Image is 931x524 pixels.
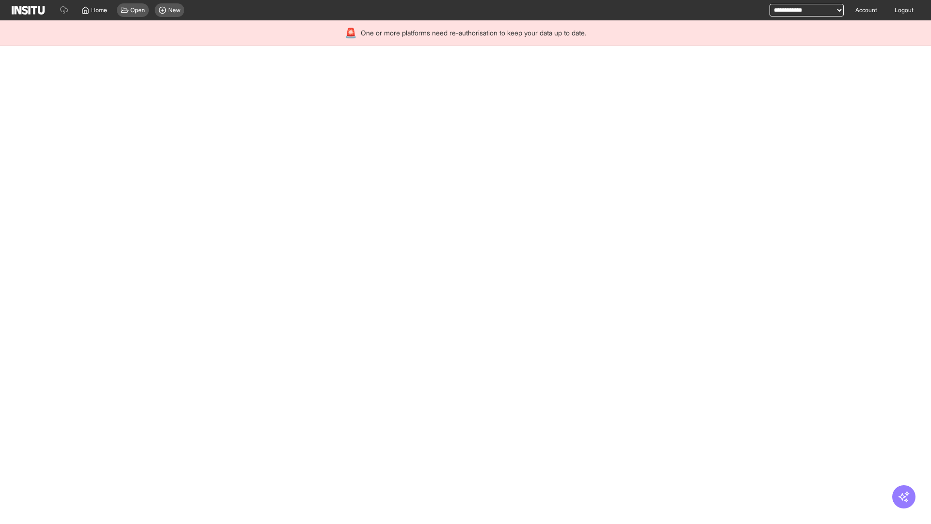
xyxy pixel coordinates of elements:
[12,6,45,15] img: Logo
[91,6,107,14] span: Home
[345,26,357,40] div: 🚨
[130,6,145,14] span: Open
[361,28,586,38] span: One or more platforms need re-authorisation to keep your data up to date.
[168,6,180,14] span: New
